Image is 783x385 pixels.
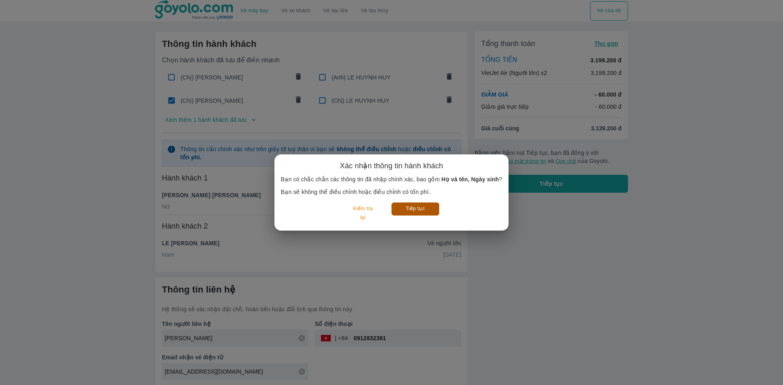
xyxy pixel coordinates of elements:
[344,202,382,224] button: Kiểm tra lại
[281,175,502,183] p: Bạn có chắc chắn các thông tin đã nhập chính xác, bao gồm ?
[281,188,502,196] p: Bạn sẽ không thể điều chỉnh hoặc điều chỉnh có tốn phí.
[340,161,443,171] h6: Xác nhận thông tin hành khách
[391,202,439,215] button: Tiếp tục
[441,176,499,183] b: Họ và tên, Ngày sinh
